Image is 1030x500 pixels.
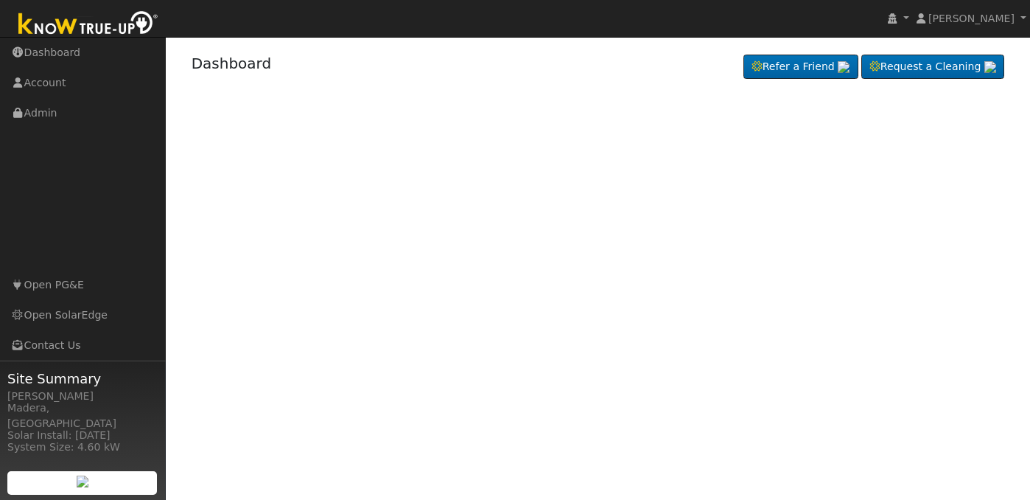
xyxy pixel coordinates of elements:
[7,428,158,443] div: Solar Install: [DATE]
[77,476,88,487] img: retrieve
[743,55,858,80] a: Refer a Friend
[861,55,1004,80] a: Request a Cleaning
[7,389,158,404] div: [PERSON_NAME]
[7,400,158,431] div: Madera, [GEOGRAPHIC_DATA]
[984,61,996,73] img: retrieve
[11,8,166,41] img: Know True-Up
[838,61,849,73] img: retrieve
[7,369,158,389] span: Site Summary
[7,440,158,455] div: System Size: 4.60 kW
[928,13,1015,24] span: [PERSON_NAME]
[192,55,272,72] a: Dashboard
